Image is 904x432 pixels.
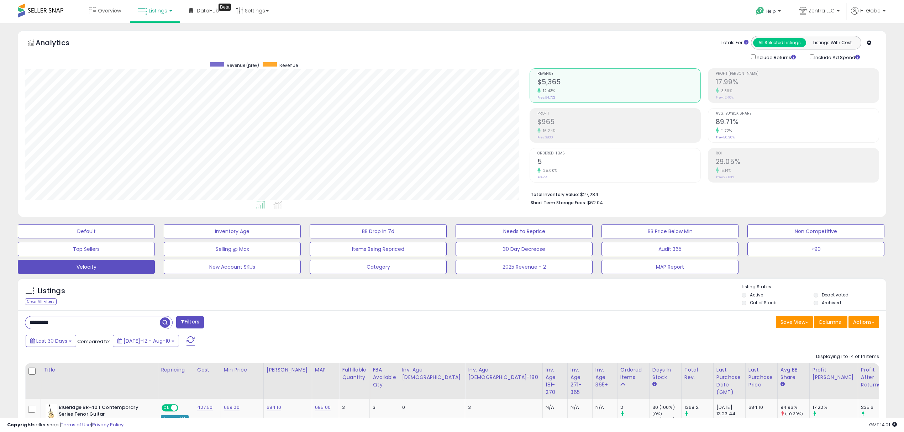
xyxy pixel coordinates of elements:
[310,242,447,256] button: Items Being Repriced
[531,191,579,197] b: Total Inventory Value:
[541,88,555,94] small: 12.43%
[781,381,785,388] small: Avg BB Share.
[468,404,537,411] div: 3
[7,422,123,428] div: seller snap | |
[652,411,662,417] small: (0%)
[531,200,586,206] b: Short Term Storage Fees:
[267,404,281,411] a: 684.10
[44,366,155,374] div: Title
[746,53,804,61] div: Include Returns
[537,72,700,76] span: Revenue
[716,118,879,127] h2: 89.71%
[402,366,462,381] div: Inv. Age [DEMOGRAPHIC_DATA]
[806,38,859,47] button: Listings With Cost
[46,404,57,418] img: 31BO+jdgkpL._SL40_.jpg
[716,175,734,179] small: Prev: 27.63%
[267,366,309,374] div: [PERSON_NAME]
[781,366,806,381] div: Avg BB Share
[861,417,890,423] div: 0
[684,366,710,381] div: Total Rev.
[18,242,155,256] button: Top Sellers
[861,404,890,411] div: 235.6
[92,421,123,428] a: Privacy Policy
[162,405,171,411] span: ON
[819,318,841,326] span: Columns
[756,6,764,15] i: Get Help
[748,366,774,389] div: Last Purchase Price
[38,286,65,296] h5: Listings
[456,242,593,256] button: 30 Day Decrease
[537,152,700,156] span: Ordered Items
[113,335,179,347] button: [DATE]-12 - Aug-10
[851,7,885,23] a: Hi Gabe
[809,7,835,14] span: Zentra LLC
[227,62,259,68] span: Revenue (prev)
[571,404,587,411] div: N/A
[620,417,649,423] div: 0
[77,338,110,345] span: Compared to:
[18,224,155,238] button: Default
[813,404,858,411] div: 17.22%
[310,224,447,238] button: BB Drop in 7d
[753,38,806,47] button: All Selected Listings
[601,242,739,256] button: Audit 365
[716,135,735,139] small: Prev: 80.30%
[750,1,788,23] a: Help
[822,300,841,306] label: Archived
[546,404,562,411] div: N/A
[748,404,772,411] div: 684.10
[652,381,657,388] small: Days In Stock.
[652,366,678,381] div: Days In Stock
[279,62,298,68] span: Revenue
[620,404,649,411] div: 2
[164,224,301,238] button: Inventory Age
[716,112,879,116] span: Avg. Buybox Share
[742,284,886,290] p: Listing States:
[373,404,393,411] div: 3
[816,353,879,360] div: Displaying 1 to 14 of 14 items
[537,78,700,88] h2: $5,365
[373,366,396,389] div: FBA Available Qty
[719,88,732,94] small: 3.39%
[36,38,83,49] h5: Analytics
[571,366,589,396] div: Inv. Age 271-365
[541,168,557,173] small: 25.00%
[716,404,740,417] div: [DATE] 13:23:44
[98,7,121,14] span: Overview
[785,411,803,417] small: (-0.39%)
[310,260,447,274] button: Category
[869,421,897,428] span: 2025-09-10 14:21 GMT
[537,95,555,100] small: Prev: $4,772
[36,337,67,344] span: Last 30 Days
[315,366,336,374] div: MAP
[620,366,646,381] div: Ordered Items
[716,152,879,156] span: ROI
[716,72,879,76] span: Profit [PERSON_NAME]
[766,8,776,14] span: Help
[750,292,763,298] label: Active
[176,316,204,328] button: Filters
[164,260,301,274] button: New Account SKUs
[537,135,553,139] small: Prev: $830
[402,404,460,411] div: 0
[546,366,564,396] div: Inv. Age 181-270
[219,4,231,11] div: Tooltip anchor
[537,158,700,167] h2: 5
[161,415,189,422] div: Amazon AI *
[721,39,748,46] div: Totals For
[813,417,858,423] div: 0%
[164,242,301,256] button: Selling @ Max
[123,337,170,344] span: [DATE]-12 - Aug-10
[781,417,809,423] div: 95.33%
[719,168,731,173] small: 5.14%
[7,421,33,428] strong: Copyright
[177,405,189,411] span: OFF
[456,260,593,274] button: 2025 Revenue - 2
[595,404,612,411] div: N/A
[861,366,887,389] div: Profit After Returns
[197,366,218,374] div: Cost
[531,190,874,198] li: $27,284
[822,292,848,298] label: Deactivated
[804,53,871,61] div: Include Ad Spend
[315,404,331,411] a: 685.00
